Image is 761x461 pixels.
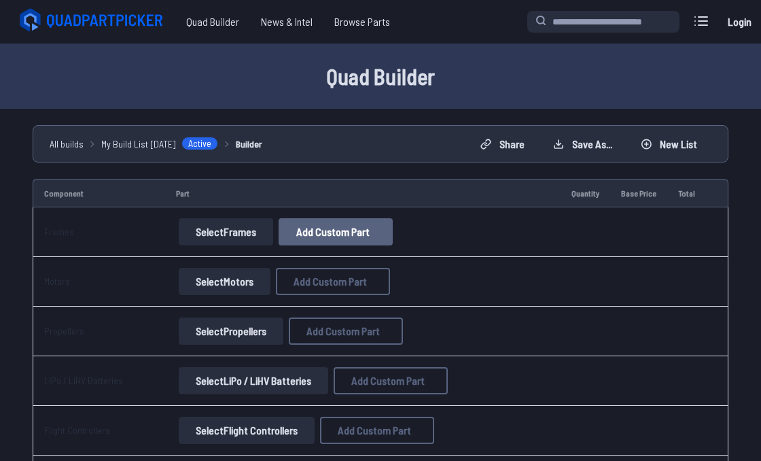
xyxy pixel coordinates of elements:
[16,60,745,92] h1: Quad Builder
[44,375,123,386] a: LiPo / LiHV Batteries
[101,137,218,151] a: My Build List [DATE]Active
[294,276,367,287] span: Add Custom Part
[561,179,610,207] td: Quantity
[44,275,70,287] a: Motors
[176,268,273,295] a: SelectMotors
[181,137,218,150] span: Active
[610,179,667,207] td: Base Price
[334,367,448,394] button: Add Custom Part
[323,8,401,35] a: Browse Parts
[279,218,393,245] button: Add Custom Part
[44,325,84,337] a: Propellers
[276,268,390,295] button: Add Custom Part
[165,179,561,207] td: Part
[250,8,323,35] a: News & Intel
[101,137,176,151] span: My Build List [DATE]
[542,133,624,155] button: Save as...
[44,226,74,237] a: Frames
[351,375,425,386] span: Add Custom Part
[179,218,273,245] button: SelectFrames
[176,218,276,245] a: SelectFrames
[176,318,286,345] a: SelectPropellers
[176,417,317,444] a: SelectFlight Controllers
[33,179,165,207] td: Component
[179,417,315,444] button: SelectFlight Controllers
[296,226,370,237] span: Add Custom Part
[667,179,706,207] td: Total
[306,326,380,337] span: Add Custom Part
[338,425,411,436] span: Add Custom Part
[289,318,403,345] button: Add Custom Part
[469,133,536,155] button: Share
[50,137,84,151] a: All builds
[723,8,756,35] a: Login
[236,137,262,151] a: Builder
[175,8,250,35] a: Quad Builder
[44,424,110,436] a: Flight Controllers
[179,318,283,345] button: SelectPropellers
[179,268,270,295] button: SelectMotors
[176,367,331,394] a: SelectLiPo / LiHV Batteries
[629,133,709,155] button: New List
[179,367,328,394] button: SelectLiPo / LiHV Batteries
[320,417,434,444] button: Add Custom Part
